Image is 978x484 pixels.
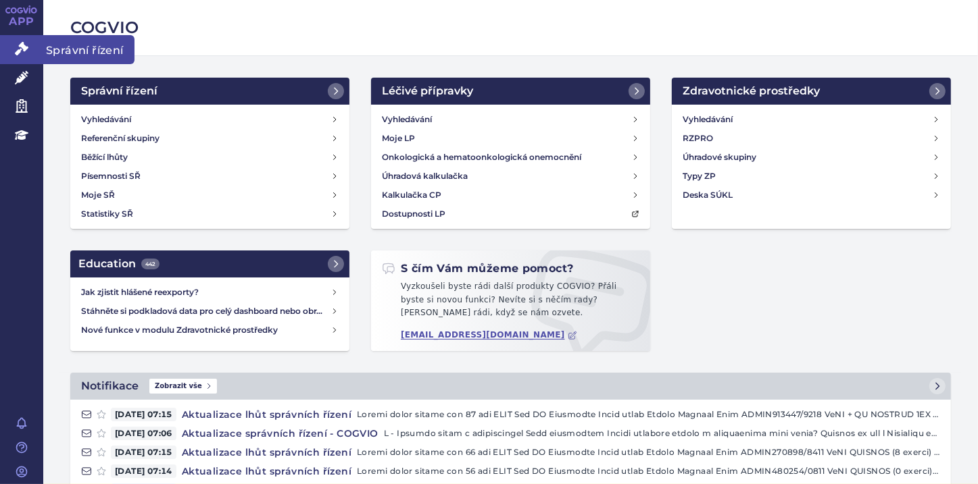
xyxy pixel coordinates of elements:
[70,78,349,105] a: Správní řízení
[376,205,645,223] a: Dostupnosti LP
[111,464,176,478] span: [DATE] 07:14
[376,186,645,205] a: Kalkulačka CP
[677,186,946,205] a: Deska SÚKL
[376,148,645,167] a: Onkologická a hematoonkologická onemocnění
[81,323,331,337] h4: Nové funkce v modulu Zdravotnické prostředky
[70,250,349,277] a: Education442
[683,113,733,126] h4: Vyhledávání
[111,446,176,459] span: [DATE] 07:15
[683,83,820,99] h2: Zdravotnické prostředky
[81,113,131,126] h4: Vyhledávání
[672,78,951,105] a: Zdravotnické prostředky
[357,464,940,478] p: Loremi dolor sitame con 56 adi ELIT Sed DO Eiusmodte Incid utlab Etdolo Magnaal Enim ADMIN480254/...
[141,259,160,269] span: 442
[376,129,645,148] a: Moje LP
[76,302,344,321] a: Stáhněte si podkladová data pro celý dashboard nebo obrázek grafu v COGVIO App modulu Analytics
[376,110,645,129] a: Vyhledávání
[677,129,946,148] a: RZPRO
[81,132,160,145] h4: Referenční skupiny
[382,280,639,325] p: Vyzkoušeli byste rádi další produkty COGVIO? Přáli byste si novou funkci? Nevíte si s něčím rady?...
[76,148,344,167] a: Běžící lhůty
[176,446,357,459] h4: Aktualizace lhůt správních řízení
[382,83,473,99] h2: Léčivé přípravky
[81,304,331,318] h4: Stáhněte si podkladová data pro celý dashboard nebo obrázek grafu v COGVIO App modulu Analytics
[111,408,176,421] span: [DATE] 07:15
[382,132,415,145] h4: Moje LP
[78,256,160,272] h2: Education
[81,378,139,394] h2: Notifikace
[81,151,128,164] h4: Běžící lhůty
[384,427,940,440] p: L - Ipsumdo sitam c adipiscingel Sedd eiusmodtem Incidi utlabore etdolo m aliquaenima mini venia?...
[683,151,756,164] h4: Úhradové skupiny
[382,169,468,183] h4: Úhradová kalkulačka
[683,188,733,202] h4: Deska SÚKL
[176,427,384,440] h4: Aktualizace správních řízení - COGVIO
[81,83,157,99] h2: Správní řízení
[376,167,645,186] a: Úhradová kalkulačka
[382,113,432,126] h4: Vyhledávání
[149,379,217,394] span: Zobrazit vše
[357,446,940,459] p: Loremi dolor sitame con 66 adi ELIT Sed DO Eiusmodte Incid utlab Etdolo Magnaal Enim ADMIN270898/...
[382,207,445,221] h4: Dostupnosti LP
[81,188,115,202] h4: Moje SŘ
[677,110,946,129] a: Vyhledávání
[70,16,951,39] h2: COGVIO
[176,408,357,421] h4: Aktualizace lhůt správních řízení
[76,186,344,205] a: Moje SŘ
[70,373,951,400] a: NotifikaceZobrazit vše
[111,427,176,440] span: [DATE] 07:06
[81,169,141,183] h4: Písemnosti SŘ
[382,188,441,202] h4: Kalkulačka CP
[76,321,344,340] a: Nové funkce v modulu Zdravotnické prostředky
[176,464,357,478] h4: Aktualizace lhůt správních řízení
[382,261,574,276] h2: S čím Vám můžeme pomoct?
[76,167,344,186] a: Písemnosti SŘ
[371,78,650,105] a: Léčivé přípravky
[401,330,577,340] a: [EMAIL_ADDRESS][DOMAIN_NAME]
[81,207,133,221] h4: Statistiky SŘ
[382,151,581,164] h4: Onkologická a hematoonkologická onemocnění
[76,283,344,302] a: Jak zjistit hlášené reexporty?
[677,167,946,186] a: Typy ZP
[76,110,344,129] a: Vyhledávání
[683,169,716,183] h4: Typy ZP
[683,132,713,145] h4: RZPRO
[76,129,344,148] a: Referenční skupiny
[357,408,940,421] p: Loremi dolor sitame con 87 adi ELIT Sed DO Eiusmodte Incid utlab Etdolo Magnaal Enim ADMIN913447/...
[677,148,946,167] a: Úhradové skupiny
[81,286,331,299] h4: Jak zjistit hlášené reexporty?
[76,205,344,223] a: Statistiky SŘ
[43,35,135,63] span: Správní řízení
